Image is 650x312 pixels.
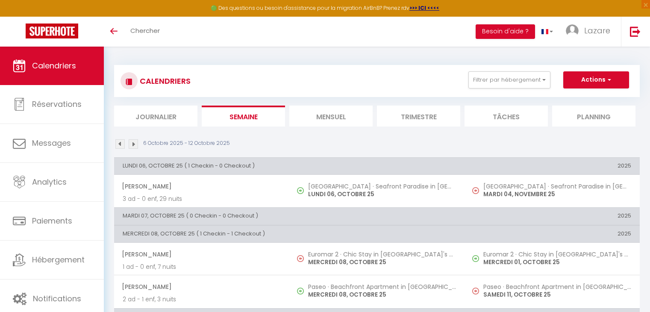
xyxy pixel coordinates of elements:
[143,139,230,147] p: 6 Octobre 2025 - 12 Octobre 2025
[122,279,281,295] span: [PERSON_NAME]
[409,4,439,12] a: >>> ICI <<<<
[123,194,281,203] p: 3 ad - 0 enf, 29 nuits
[122,246,281,262] span: [PERSON_NAME]
[472,288,479,294] img: NO IMAGE
[32,215,72,226] span: Paiements
[465,106,548,127] li: Tâches
[32,60,76,71] span: Calendriers
[472,187,479,194] img: NO IMAGE
[559,17,621,47] a: ... Lazare
[114,157,465,174] th: LUNDI 06, OCTOBRE 25 ( 1 Checkin - 0 Checkout )
[124,17,166,47] a: Chercher
[308,290,456,299] p: MERCREDI 08, OCTOBRE 25
[465,157,640,174] th: 2025
[483,183,631,190] h5: [GEOGRAPHIC_DATA] · Seafront Paradise in [GEOGRAPHIC_DATA]
[465,225,640,242] th: 2025
[202,106,285,127] li: Semaine
[308,258,456,267] p: MERCREDI 08, OCTOBRE 25
[114,106,197,127] li: Journalier
[33,293,81,304] span: Notifications
[483,258,631,267] p: MERCREDI 01, OCTOBRE 25
[566,24,579,37] img: ...
[114,208,465,225] th: MARDI 07, OCTOBRE 25 ( 0 Checkin - 0 Checkout )
[123,295,281,304] p: 2 ad - 1 enf, 3 nuits
[32,138,71,148] span: Messages
[308,251,456,258] h5: Euromar 2 · Chic Stay in [GEOGRAPHIC_DATA]'s Heart
[468,71,550,88] button: Filtrer par hébergement
[483,190,631,199] p: MARDI 04, NOVEMBRE 25
[123,262,281,271] p: 1 ad - 0 enf, 7 nuits
[483,251,631,258] h5: Euromar 2 · Chic Stay in [GEOGRAPHIC_DATA]'s Heart
[377,106,460,127] li: Trimestre
[32,177,67,187] span: Analytics
[308,283,456,290] h5: Paseo · Beachfront Apartment in [GEOGRAPHIC_DATA]
[138,71,191,91] h3: CALENDRIERS
[32,254,85,265] span: Hébergement
[552,106,635,127] li: Planning
[308,183,456,190] h5: [GEOGRAPHIC_DATA] · Seafront Paradise in [GEOGRAPHIC_DATA]
[289,106,373,127] li: Mensuel
[584,25,610,36] span: Lazare
[563,71,629,88] button: Actions
[32,99,82,109] span: Réservations
[483,283,631,290] h5: Paseo · Beachfront Apartment in [GEOGRAPHIC_DATA]
[308,190,456,199] p: LUNDI 06, OCTOBRE 25
[122,178,281,194] span: [PERSON_NAME]
[476,24,535,39] button: Besoin d'aide ?
[297,255,304,262] img: NO IMAGE
[26,24,78,38] img: Super Booking
[483,290,631,299] p: SAMEDI 11, OCTOBRE 25
[630,26,641,37] img: logout
[472,255,479,262] img: NO IMAGE
[114,225,465,242] th: MERCREDI 08, OCTOBRE 25 ( 1 Checkin - 1 Checkout )
[465,208,640,225] th: 2025
[130,26,160,35] span: Chercher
